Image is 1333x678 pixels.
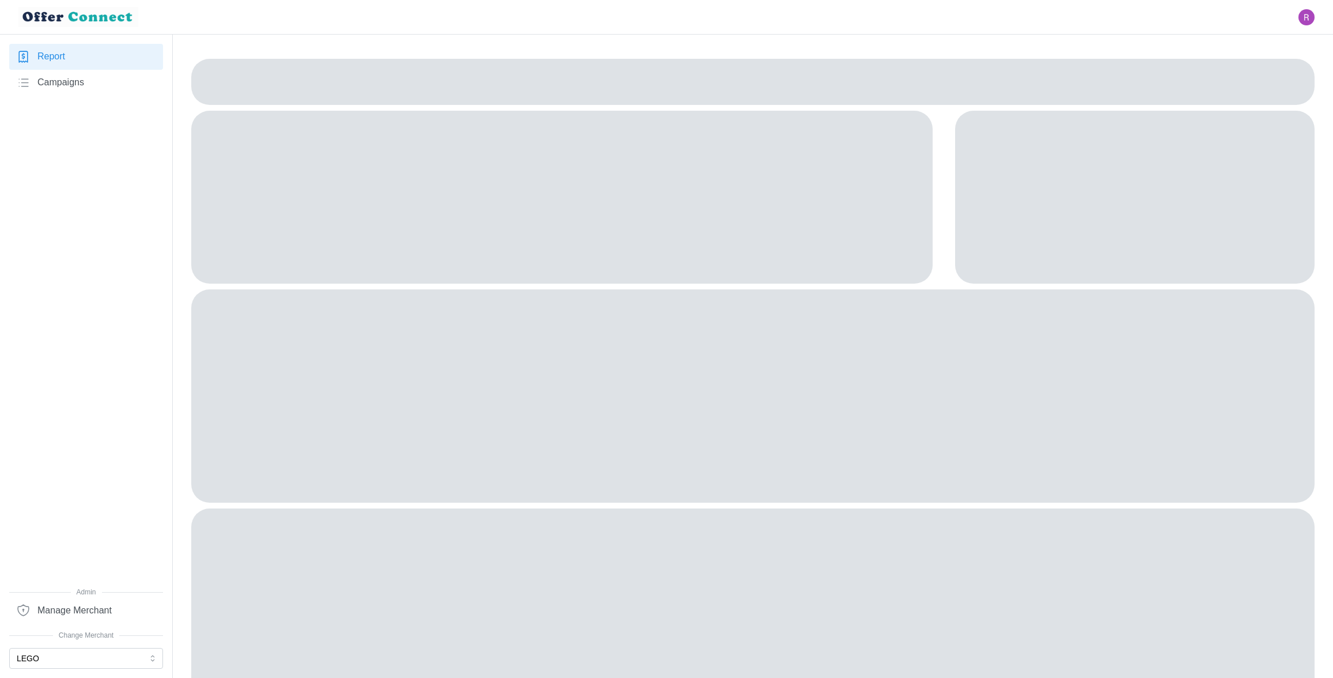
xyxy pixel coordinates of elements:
span: Admin [9,587,163,598]
img: Ryan Gribben [1298,9,1315,25]
span: Report [37,50,65,64]
button: LEGO [9,648,163,669]
span: Campaigns [37,76,84,90]
button: Open user button [1298,9,1315,25]
a: Manage Merchant [9,597,163,623]
span: Change Merchant [9,630,163,641]
a: Report [9,44,163,70]
img: loyalBe Logo [18,7,138,27]
a: Campaigns [9,70,163,96]
span: Manage Merchant [37,604,112,618]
